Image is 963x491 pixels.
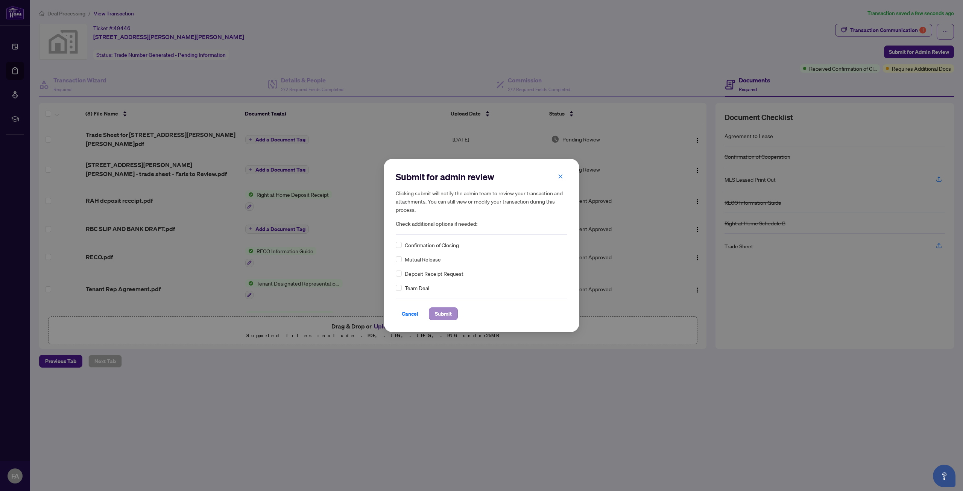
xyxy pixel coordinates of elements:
[396,220,567,228] span: Check additional options if needed:
[396,307,424,320] button: Cancel
[405,269,463,278] span: Deposit Receipt Request
[402,308,418,320] span: Cancel
[933,465,955,487] button: Open asap
[396,189,567,214] h5: Clicking submit will notify the admin team to review your transaction and attachments. You can st...
[435,308,452,320] span: Submit
[405,284,429,292] span: Team Deal
[405,241,459,249] span: Confirmation of Closing
[429,307,458,320] button: Submit
[405,255,441,263] span: Mutual Release
[558,174,563,179] span: close
[396,171,567,183] h2: Submit for admin review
